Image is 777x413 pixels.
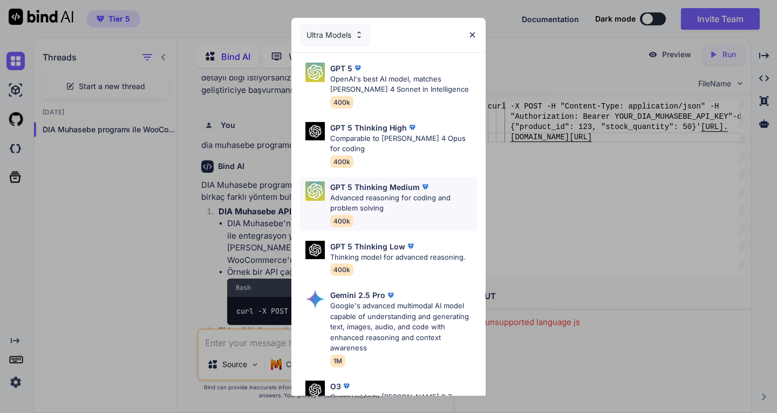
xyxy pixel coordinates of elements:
[330,63,352,74] p: GPT 5
[407,122,418,133] img: premium
[330,289,385,301] p: Gemini 2.5 Pro
[330,193,477,214] p: Advanced reasoning for coding and problem solving
[305,381,325,400] img: Pick Models
[341,381,352,391] img: premium
[330,96,353,109] span: 400k
[300,23,370,47] div: Ultra Models
[305,289,325,309] img: Pick Models
[330,241,405,252] p: GPT 5 Thinking Low
[330,252,466,263] p: Thinking model for advanced reasoning.
[468,30,477,39] img: close
[330,355,345,367] span: 1M
[330,122,407,133] p: GPT 5 Thinking High
[330,215,353,227] span: 400k
[330,301,477,354] p: Google's advanced multimodal AI model capable of understanding and generating text, images, audio...
[405,241,416,252] img: premium
[355,30,364,39] img: Pick Models
[330,74,477,95] p: OpenAI's best AI model, matches [PERSON_NAME] 4 Sonnet in Intelligence
[305,63,325,82] img: Pick Models
[305,181,325,201] img: Pick Models
[330,155,353,168] span: 400k
[330,392,477,413] p: Comparable to [PERSON_NAME] 3.7 Sonnet, superior intelligence
[330,263,353,276] span: 400k
[305,122,325,141] img: Pick Models
[330,181,420,193] p: GPT 5 Thinking Medium
[352,63,363,73] img: premium
[330,381,341,392] p: O3
[305,241,325,260] img: Pick Models
[385,290,396,301] img: premium
[420,181,431,192] img: premium
[330,133,477,154] p: Comparable to [PERSON_NAME] 4 Opus for coding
